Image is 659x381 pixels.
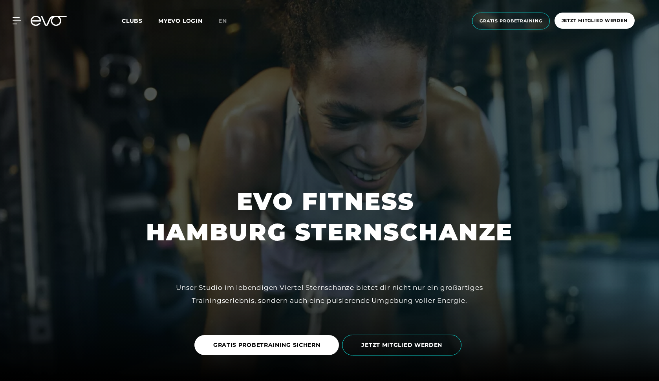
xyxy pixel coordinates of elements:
[361,341,442,349] span: JETZT MITGLIED WERDEN
[470,13,552,29] a: Gratis Probetraining
[342,329,465,361] a: JETZT MITGLIED WERDEN
[218,17,227,24] span: en
[480,18,542,24] span: Gratis Probetraining
[218,16,236,26] a: en
[153,281,506,307] div: Unser Studio im lebendigen Viertel Sternschanze bietet dir nicht nur ein großartiges Trainingserl...
[562,17,628,24] span: Jetzt Mitglied werden
[552,13,637,29] a: Jetzt Mitglied werden
[194,329,342,361] a: GRATIS PROBETRAINING SICHERN
[213,341,320,349] span: GRATIS PROBETRAINING SICHERN
[122,17,158,24] a: Clubs
[122,17,143,24] span: Clubs
[158,17,203,24] a: MYEVO LOGIN
[146,186,513,247] h1: EVO FITNESS HAMBURG STERNSCHANZE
